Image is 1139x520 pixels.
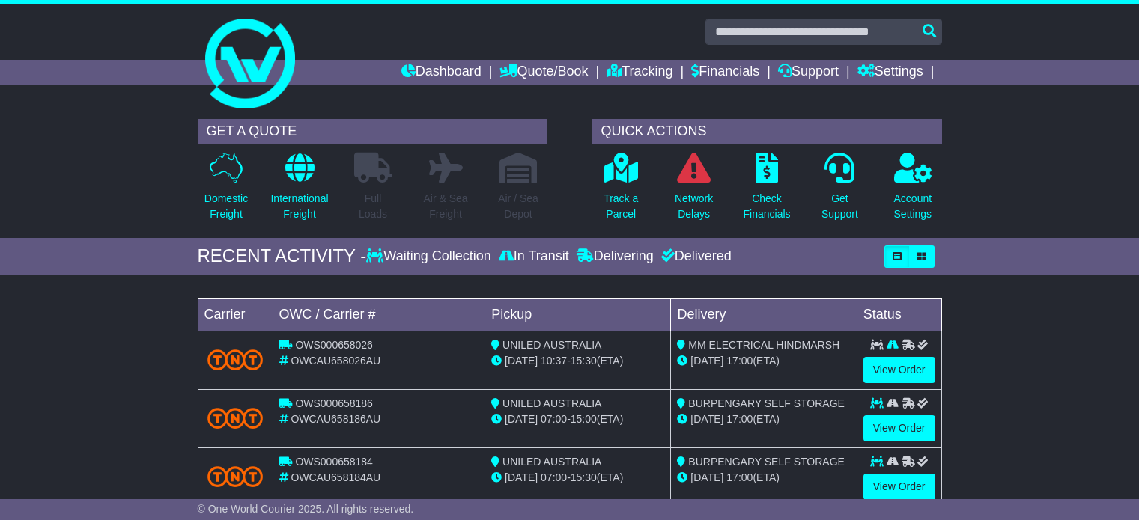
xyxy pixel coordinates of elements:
span: © One World Courier 2025. All rights reserved. [198,503,414,515]
div: - (ETA) [491,353,664,369]
p: Air / Sea Depot [498,191,538,222]
span: [DATE] [505,413,538,425]
span: OWS000658026 [295,339,373,351]
a: DomesticFreight [204,152,249,230]
div: (ETA) [677,412,850,427]
span: OWS000658186 [295,397,373,409]
div: Waiting Collection [366,248,494,265]
a: Dashboard [401,60,482,85]
span: MM ELECTRICAL HINDMARSH [688,339,839,351]
img: TNT_Domestic.png [207,466,264,486]
a: Support [778,60,839,85]
p: Check Financials [744,191,791,222]
span: 15:00 [571,413,597,425]
span: 17:00 [726,355,753,367]
span: BURPENGARY SELF STORAGE [688,397,845,409]
div: - (ETA) [491,412,664,427]
span: UNILED AUSTRALIA [502,456,601,468]
div: (ETA) [677,470,850,486]
a: NetworkDelays [674,152,714,230]
img: TNT_Domestic.png [207,408,264,428]
div: In Transit [495,248,573,265]
a: CheckFinancials [743,152,792,230]
span: UNILED AUSTRALIA [502,397,601,409]
span: 07:00 [541,471,567,483]
span: 15:30 [571,355,597,367]
a: InternationalFreight [270,152,329,230]
div: Delivering [573,248,657,265]
a: AccountSettings [893,152,933,230]
p: Air & Sea Freight [423,191,467,222]
td: OWC / Carrier # [273,298,485,331]
span: [DATE] [690,355,723,367]
span: 15:30 [571,471,597,483]
span: 17:00 [726,471,753,483]
span: [DATE] [505,355,538,367]
div: QUICK ACTIONS [592,119,942,144]
p: Domestic Freight [204,191,248,222]
a: Track aParcel [603,152,639,230]
span: OWS000658184 [295,456,373,468]
span: 17:00 [726,413,753,425]
div: Delivered [657,248,732,265]
td: Pickup [485,298,671,331]
p: Track a Parcel [604,191,638,222]
span: [DATE] [690,413,723,425]
a: GetSupport [821,152,859,230]
p: Get Support [821,191,858,222]
a: View Order [863,474,935,500]
img: TNT_Domestic.png [207,349,264,370]
span: 10:37 [541,355,567,367]
div: GET A QUOTE [198,119,547,144]
span: 07:00 [541,413,567,425]
span: [DATE] [505,471,538,483]
p: International Freight [270,191,328,222]
a: Financials [691,60,759,85]
span: UNILED AUSTRALIA [502,339,601,351]
div: (ETA) [677,353,850,369]
span: OWCAU658186AU [291,413,380,425]
span: OWCAU658184AU [291,471,380,483]
a: View Order [863,415,935,441]
a: View Order [863,357,935,383]
td: Carrier [198,298,273,331]
a: Quote/Book [499,60,588,85]
span: BURPENGARY SELF STORAGE [688,456,845,468]
p: Network Delays [675,191,713,222]
div: - (ETA) [491,470,664,486]
a: Settings [857,60,923,85]
td: Delivery [671,298,857,331]
td: Status [857,298,941,331]
p: Full Loads [354,191,392,222]
div: RECENT ACTIVITY - [198,245,367,267]
p: Account Settings [894,191,932,222]
span: [DATE] [690,471,723,483]
a: Tracking [607,60,672,85]
span: OWCAU658026AU [291,355,380,367]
